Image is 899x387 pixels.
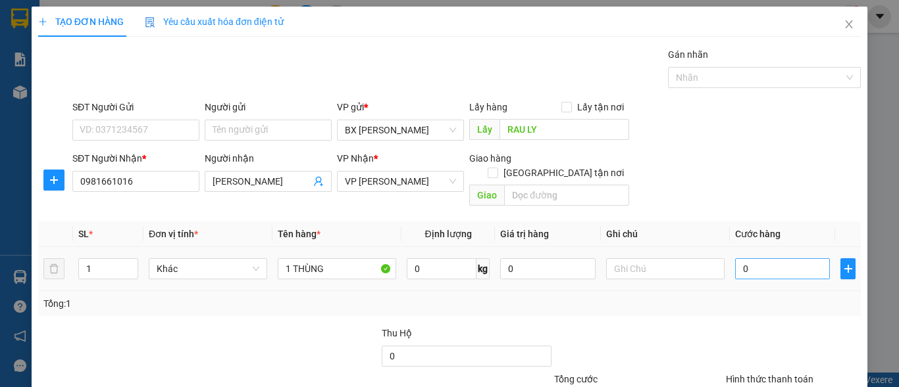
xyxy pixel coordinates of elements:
span: Thu Hộ [382,328,412,338]
span: plus [38,17,47,26]
input: 0 [500,258,595,279]
span: Khác [157,259,259,279]
div: Người gửi [205,100,332,114]
div: SĐT Người Gửi [72,100,199,114]
input: Dọc đường [504,185,629,206]
span: Lấy tận nơi [572,100,629,114]
span: TẠO ĐƠN HÀNG [38,16,124,27]
span: Cước hàng [735,229,781,239]
span: SL [78,229,89,239]
div: SĐT Người Nhận [72,151,199,166]
span: Giao [469,185,504,206]
img: icon [145,17,155,28]
input: Ghi Chú [606,258,725,279]
input: Dọc đường [500,119,629,140]
span: Định lượng [424,229,471,239]
span: Lấy hàng [469,102,507,112]
label: Hình thức thanh toán [726,374,813,384]
button: plus [43,170,64,191]
span: user-add [313,176,324,187]
label: Gán nhãn [668,49,708,60]
span: VP Nhận [337,153,374,164]
input: VD: Bàn, Ghế [278,258,396,279]
button: Close [831,7,867,43]
span: close [844,19,854,30]
span: Đơn vị tính [149,229,198,239]
span: VP Thành Thái [345,171,456,191]
span: Tên hàng [278,229,321,239]
span: [GEOGRAPHIC_DATA] tận nơi [498,166,629,180]
span: Giao hàng [469,153,511,164]
span: kg [476,258,490,279]
div: Tổng: 1 [43,296,348,311]
th: Ghi chú [601,221,730,247]
span: BX Phạm Văn Đồng [345,120,456,140]
div: Người nhận [205,151,332,166]
div: VP gửi [337,100,464,114]
button: plus [840,258,856,279]
span: plus [841,263,855,274]
span: Yêu cầu xuất hóa đơn điện tử [145,16,284,27]
span: Lấy [469,119,500,140]
button: delete [43,258,64,279]
span: plus [44,175,64,185]
span: Giá trị hàng [500,229,549,239]
span: Tổng cước [554,374,598,384]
